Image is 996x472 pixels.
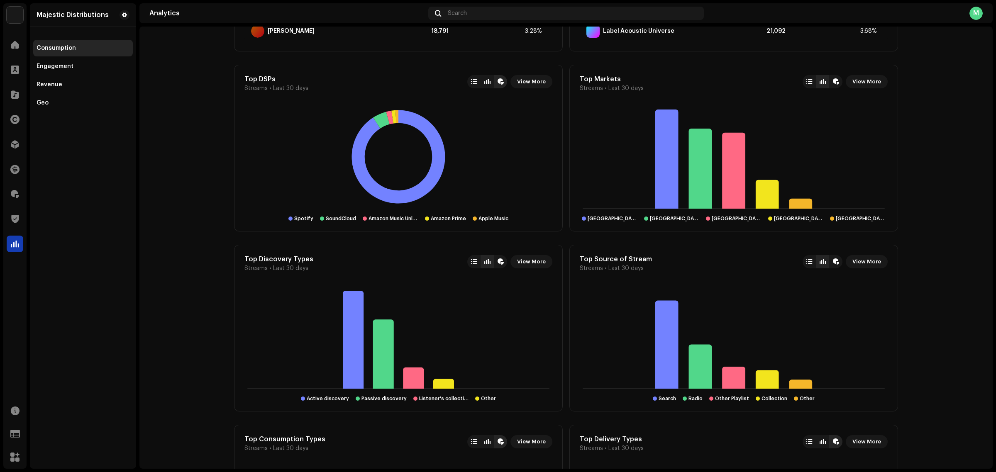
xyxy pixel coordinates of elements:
span: Last 30 days [273,445,308,452]
span: Last 30 days [608,445,644,452]
span: Streams [580,85,603,92]
div: Top Source of Stream [580,255,652,263]
div: Label Acoustic Universe [603,28,674,34]
div: Listener's collection [419,395,469,402]
div: Collection [762,395,787,402]
div: 18,791 [431,28,522,34]
re-m-nav-item: Revenue [33,76,133,93]
div: Other [481,395,496,402]
span: View More [517,253,546,270]
span: View More [852,253,881,270]
div: United Kingdom [588,215,637,222]
div: Canada [774,215,824,222]
button: View More [846,435,888,448]
button: View More [846,255,888,268]
div: Top Markets [580,75,644,83]
div: Other Playlist [715,395,749,402]
span: View More [517,73,546,90]
div: Spotify [294,215,313,222]
button: View More [510,75,552,88]
span: Last 30 days [608,85,644,92]
div: SoundCloud [326,215,356,222]
div: Amazon Prime [431,215,466,222]
re-m-nav-item: Engagement [33,58,133,75]
div: Other [800,395,815,402]
span: • [269,445,271,452]
span: Search [448,10,467,17]
div: Majestic Distributions [37,12,109,18]
span: Last 30 days [273,85,308,92]
button: View More [846,75,888,88]
button: View More [510,255,552,268]
div: Apple Music [478,215,508,222]
div: M [969,7,983,20]
div: Geo [37,100,49,106]
span: Streams [244,445,268,452]
div: Top Discovery Types [244,255,313,263]
div: United States of America [650,215,700,222]
div: Top DSPs [244,75,308,83]
span: Streams [244,85,268,92]
span: Streams [580,265,603,272]
div: Consumption [37,45,76,51]
div: 3.28% [525,28,546,34]
div: France [712,215,762,222]
img: bdf768a6-c627-4bef-9399-1c9480fabe96 [7,7,23,23]
span: • [605,445,607,452]
re-m-nav-item: Geo [33,95,133,111]
span: Streams [580,445,603,452]
div: Engagement [37,63,73,70]
div: Search [659,395,676,402]
div: Passive discovery [361,395,407,402]
span: Last 30 days [608,265,644,272]
span: View More [852,433,881,450]
div: Fabian Laumont [268,28,315,34]
div: Top Consumption Types [244,435,325,443]
span: Streams [244,265,268,272]
span: View More [852,73,881,90]
div: Analytics [149,10,425,17]
button: View More [510,435,552,448]
span: • [605,265,607,272]
span: Last 30 days [273,265,308,272]
div: 3.68% [860,28,881,34]
div: 21,092 [767,28,857,34]
div: Revenue [37,81,62,88]
div: Amazon Music Unlimited [369,215,418,222]
re-m-nav-item: Consumption [33,40,133,56]
div: Top Delivery Types [580,435,644,443]
div: Belgium [836,215,886,222]
div: Radio [688,395,703,402]
span: View More [517,433,546,450]
span: • [269,85,271,92]
div: Active discovery [307,395,349,402]
span: • [605,85,607,92]
span: • [269,265,271,272]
